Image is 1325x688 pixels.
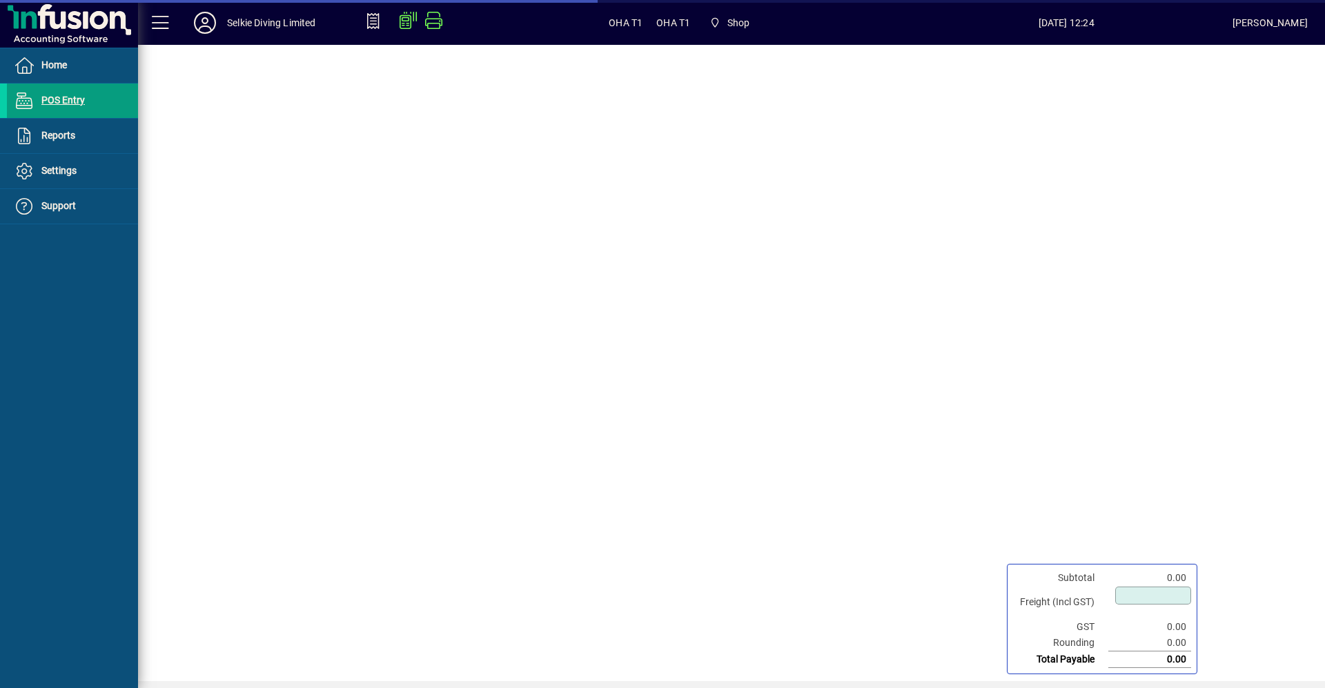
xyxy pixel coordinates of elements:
[1108,619,1191,635] td: 0.00
[41,95,85,106] span: POS Entry
[1013,619,1108,635] td: GST
[1108,651,1191,668] td: 0.00
[704,10,755,35] span: Shop
[7,119,138,153] a: Reports
[1013,635,1108,651] td: Rounding
[609,12,642,34] span: OHA T1
[41,165,77,176] span: Settings
[7,189,138,224] a: Support
[1108,570,1191,586] td: 0.00
[1013,586,1108,619] td: Freight (Incl GST)
[727,12,750,34] span: Shop
[7,48,138,83] a: Home
[1233,12,1308,34] div: [PERSON_NAME]
[656,12,690,34] span: OHA T1
[7,154,138,188] a: Settings
[41,130,75,141] span: Reports
[41,59,67,70] span: Home
[901,12,1233,34] span: [DATE] 12:24
[1013,651,1108,668] td: Total Payable
[1013,570,1108,586] td: Subtotal
[183,10,227,35] button: Profile
[1108,635,1191,651] td: 0.00
[227,12,316,34] div: Selkie Diving Limited
[41,200,76,211] span: Support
